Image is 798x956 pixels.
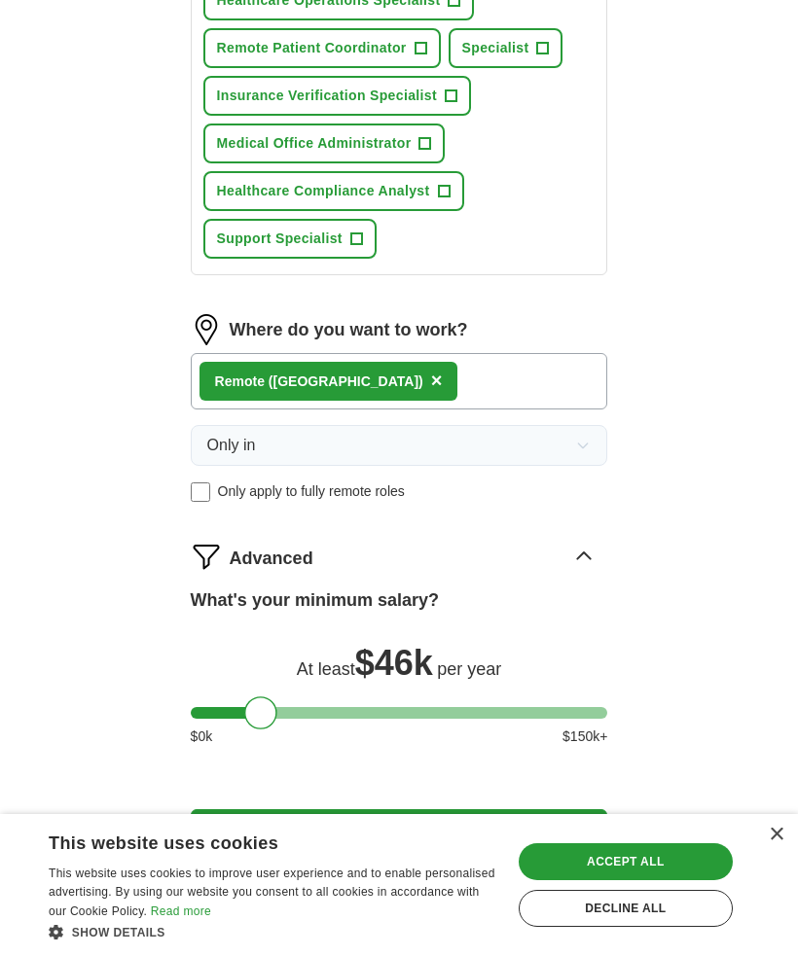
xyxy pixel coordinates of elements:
span: Advanced [230,546,313,572]
img: filter [191,541,222,572]
button: Only in [191,425,608,466]
div: Close [769,828,783,842]
button: Medical Office Administrator [203,124,446,163]
span: Support Specialist [217,229,343,249]
div: Show details [49,922,498,941]
button: Support Specialist [203,219,377,259]
div: Remote ([GEOGRAPHIC_DATA]) [215,372,423,392]
button: Insurance Verification Specialist [203,76,471,116]
span: Specialist [462,38,529,58]
input: Only apply to fully remote roles [191,482,210,502]
button: × [431,367,443,396]
span: This website uses cookies to improve user experience and to enable personalised advertising. By u... [49,867,495,919]
span: per year [437,659,501,679]
img: location.png [191,314,222,345]
div: This website uses cookies [49,826,450,855]
span: $ 0 k [191,726,213,747]
span: $ 46k [355,643,433,683]
button: Specialist [449,28,563,68]
span: Medical Office Administrator [217,133,412,154]
span: Insurance Verification Specialist [217,86,437,106]
button: Healthcare Compliance Analyst [203,171,464,211]
button: Remote Patient Coordinator [203,28,441,68]
button: Update ApplyIQ settings [191,809,608,850]
span: Only apply to fully remote roles [218,481,405,502]
label: What's your minimum salary? [191,587,439,614]
span: Healthcare Compliance Analyst [217,181,430,201]
div: Decline all [519,890,733,927]
div: Accept all [519,843,733,880]
label: Where do you want to work? [230,317,468,343]
span: Show details [72,926,165,939]
span: At least [297,659,355,679]
a: Read more, opens a new window [151,904,211,918]
span: × [431,370,443,391]
span: Only in [207,434,256,457]
span: $ 150 k+ [562,726,607,747]
span: Remote Patient Coordinator [217,38,407,58]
